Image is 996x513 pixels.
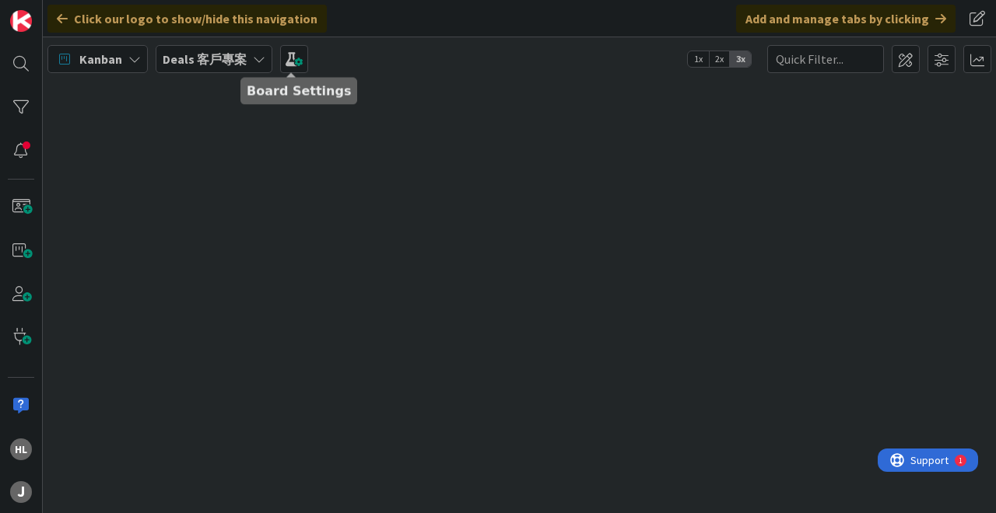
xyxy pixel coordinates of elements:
span: 2x [709,51,730,67]
div: J [10,481,32,503]
span: Support [33,2,71,21]
span: Kanban [79,50,122,68]
input: Quick Filter... [767,45,884,73]
span: 3x [730,51,751,67]
img: Visit kanbanzone.com [10,10,32,32]
div: HL [10,438,32,460]
h5: Board Settings [247,84,351,99]
span: 1x [688,51,709,67]
div: Add and manage tabs by clicking [736,5,956,33]
b: Deals 客戶專案 [163,51,247,67]
div: Click our logo to show/hide this navigation [47,5,327,33]
div: 1 [81,6,85,19]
